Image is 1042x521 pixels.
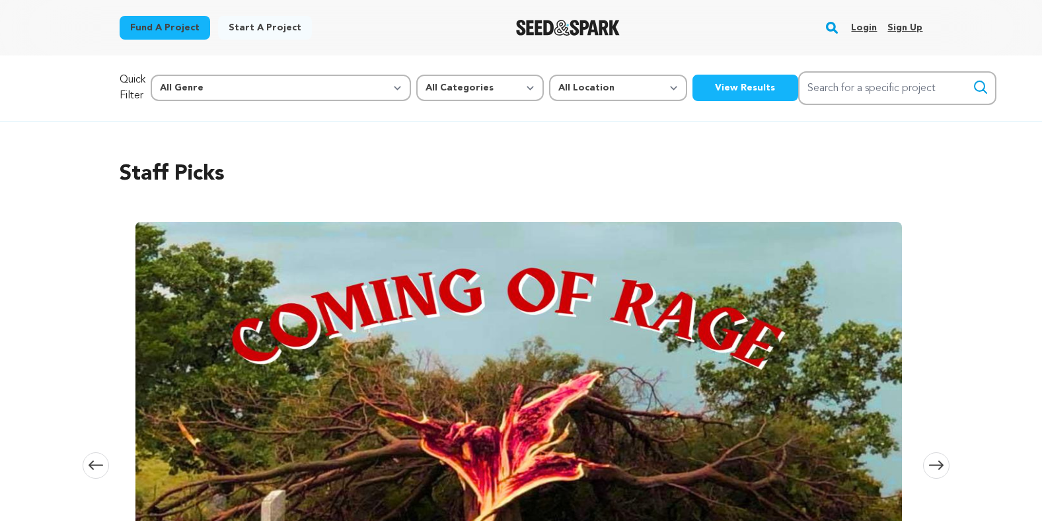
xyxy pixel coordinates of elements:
a: Start a project [218,16,312,40]
input: Search for a specific project [798,71,996,105]
a: Login [851,17,877,38]
a: Sign up [887,17,922,38]
a: Seed&Spark Homepage [516,20,620,36]
a: Fund a project [120,16,210,40]
h2: Staff Picks [120,158,923,190]
button: View Results [692,75,798,101]
p: Quick Filter [120,72,145,104]
img: Seed&Spark Logo Dark Mode [516,20,620,36]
